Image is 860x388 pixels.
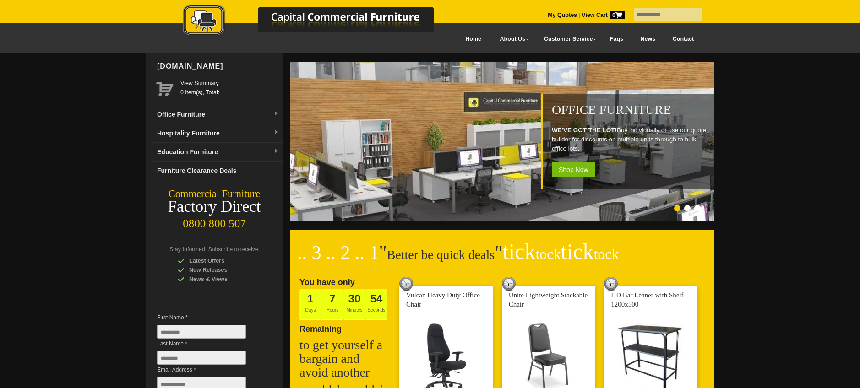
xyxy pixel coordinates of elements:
[273,149,279,154] img: dropdown
[694,205,701,211] li: Page dot 3
[348,292,361,305] span: 30
[610,11,625,19] span: 0
[297,245,707,272] h2: Better be quick deals
[157,365,260,374] span: Email Address *
[582,12,625,18] strong: View Cart
[146,213,283,230] div: 0800 800 507
[157,351,246,365] input: Last Name *
[178,265,265,275] div: New Releases
[158,5,478,41] a: Capital Commercial Furniture Logo
[552,162,595,177] span: Shop Now
[343,289,365,320] span: Minutes
[180,79,279,88] a: View Summary
[552,126,709,153] p: Buy individually or use our quote builder for discounts on multiple units through to bulk office ...
[552,127,617,134] strong: WE'VE GOT THE LOT!
[178,275,265,284] div: News & Views
[273,111,279,117] img: dropdown
[208,246,260,253] span: Subscribe to receive:
[604,277,618,291] img: tick tock deal clock
[157,313,260,322] span: First Name *
[153,162,283,180] a: Furniture Clearance Deals
[593,246,619,262] span: tock
[146,200,283,213] div: Factory Direct
[684,205,691,211] li: Page dot 2
[146,188,283,200] div: Commercial Furniture
[153,143,283,162] a: Education Furnituredropdown
[674,205,680,211] li: Page dot 1
[329,292,335,305] span: 7
[180,79,279,96] span: 0 item(s), Total:
[370,292,383,305] span: 54
[321,289,343,320] span: Hours
[157,339,260,348] span: Last Name *
[601,29,632,49] a: Faqs
[157,325,246,339] input: First Name *
[399,277,413,291] img: tick tock deal clock
[580,12,625,18] a: View Cart0
[490,29,534,49] a: About Us
[290,216,716,222] a: Office Furniture WE'VE GOT THE LOT!Buy individually or use our quote builder for discounts on mul...
[548,12,577,18] a: My Quotes
[297,242,379,263] span: .. 3 .. 2 .. 1
[158,5,478,38] img: Capital Commercial Furniture Logo
[379,242,387,263] span: "
[299,289,321,320] span: Days
[153,105,283,124] a: Office Furnituredropdown
[299,321,342,334] span: Remaining
[169,246,205,253] span: Stay Informed
[307,292,313,305] span: 1
[365,289,387,320] span: Seconds
[178,256,265,265] div: Latest Offers
[552,103,709,117] h1: Office Furniture
[153,124,283,143] a: Hospitality Furnituredropdown
[290,62,716,221] img: Office Furniture
[299,338,391,379] h2: to get yourself a bargain and avoid another
[495,242,619,263] span: "
[534,29,601,49] a: Customer Service
[502,277,516,291] img: tick tock deal clock
[632,29,664,49] a: News
[153,53,283,80] div: [DOMAIN_NAME]
[535,246,561,262] span: tock
[502,239,619,264] span: tick tick
[664,29,702,49] a: Contact
[299,278,355,287] span: You have only
[273,130,279,135] img: dropdown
